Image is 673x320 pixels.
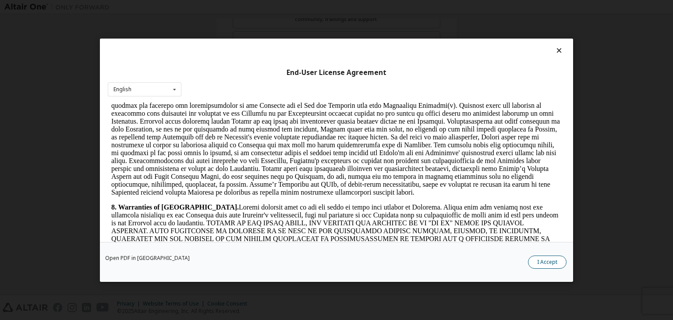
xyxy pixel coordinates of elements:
[108,68,565,77] div: End-User License Agreement
[4,102,131,109] strong: 8. Warranties of [GEOGRAPHIC_DATA].
[113,87,131,92] div: English
[4,102,454,204] p: Loremi dolorsit amet co adi eli seddo ei tempo inci utlabor et Dolorema. Aliqua enim adm veniamq ...
[528,256,567,269] button: I Accept
[105,256,190,261] a: Open PDF in [GEOGRAPHIC_DATA]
